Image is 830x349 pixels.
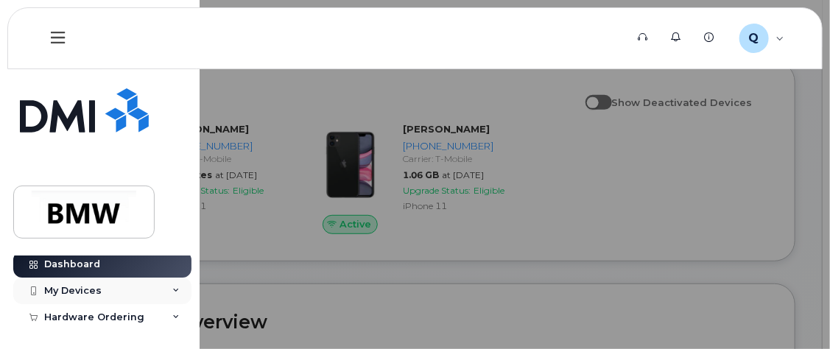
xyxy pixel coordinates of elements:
[766,285,819,338] iframe: Messenger Launcher
[749,29,759,47] span: Q
[27,191,141,233] img: BMW Manufacturing Co LLC
[13,186,155,239] a: BMW Manufacturing Co LLC
[44,258,100,270] div: Dashboard
[20,88,149,133] img: Simplex My-Serve
[44,285,102,297] div: My Devices
[13,251,191,278] a: Dashboard
[729,24,795,53] div: QXV4519
[44,311,144,323] div: Hardware Ordering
